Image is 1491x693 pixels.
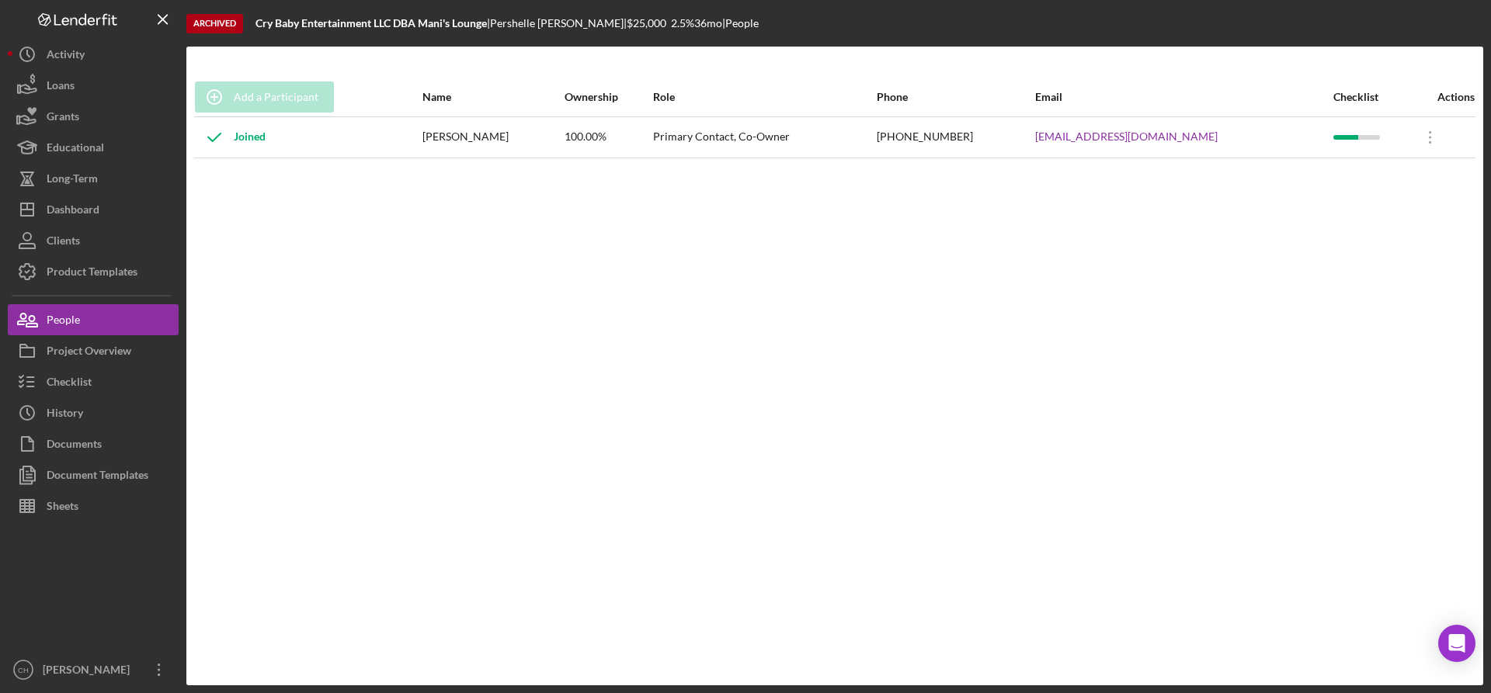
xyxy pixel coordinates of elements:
button: Add a Participant [195,81,334,113]
div: 36 mo [694,17,722,29]
a: [EMAIL_ADDRESS][DOMAIN_NAME] [1035,130,1218,143]
div: Add a Participant [234,81,318,113]
button: Document Templates [8,459,179,490]
div: Document Templates [47,459,148,494]
div: Educational [47,132,104,167]
div: Dashboard [47,194,99,229]
button: Documents [8,428,179,459]
button: CH[PERSON_NAME] [8,654,179,685]
div: Joined [195,118,266,157]
div: Loans [47,70,75,105]
button: History [8,397,179,428]
div: Archived [186,14,243,33]
div: Checklist [47,366,92,401]
div: History [47,397,83,432]
div: [PERSON_NAME] [422,118,563,157]
div: [PERSON_NAME] [39,654,140,689]
div: Grants [47,101,79,136]
div: [PHONE_NUMBER] [877,118,1034,157]
button: Activity [8,39,179,70]
div: Activity [47,39,85,74]
button: Project Overview [8,335,179,366]
button: Checklist [8,366,179,397]
div: 2.5 % [671,17,694,29]
button: Sheets [8,490,179,521]
div: Role [653,91,875,103]
button: Dashboard [8,194,179,225]
div: | [255,17,490,29]
div: 100.00% [565,118,652,157]
div: | People [722,17,759,29]
button: Loans [8,70,179,101]
button: Long-Term [8,163,179,194]
div: Name [422,91,563,103]
div: $25,000 [627,17,671,29]
div: People [47,304,80,339]
div: Checklist [1333,91,1409,103]
b: Cry Baby Entertainment LLC DBA Mani's Lounge [255,16,487,29]
button: Grants [8,101,179,132]
div: Actions [1411,91,1475,103]
div: Project Overview [47,335,131,370]
div: Long-Term [47,163,98,198]
div: Product Templates [47,256,137,291]
div: Ownership [565,91,652,103]
div: Clients [47,225,80,260]
button: People [8,304,179,335]
div: Email [1035,91,1331,103]
div: Open Intercom Messenger [1438,625,1475,662]
div: Pershelle [PERSON_NAME] | [490,17,627,29]
div: Phone [877,91,1034,103]
button: Educational [8,132,179,163]
text: CH [18,666,29,674]
div: Documents [47,428,102,463]
div: Primary Contact, Co-Owner [653,118,875,157]
div: Sheets [47,490,78,525]
button: Clients [8,225,179,256]
button: Product Templates [8,256,179,287]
